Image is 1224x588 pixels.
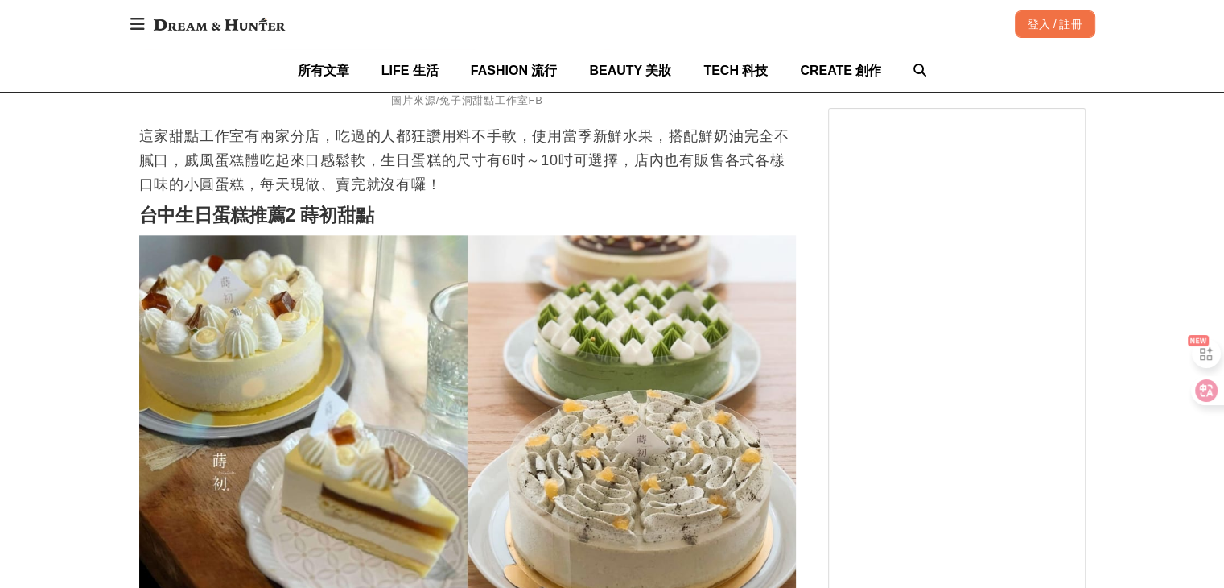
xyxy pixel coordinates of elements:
span: LIFE 生活 [381,64,439,77]
span: 所有文章 [298,64,349,77]
p: 這家甜點工作室有兩家分店，吃過的人都狂讚用料不手軟，使用當季新鮮水果，搭配鮮奶油完全不膩口，戚風蛋糕體吃起來口感鬆軟，生日蛋糕的尺寸有6吋～10吋可選擇，店內也有販售各式各樣口味的小圓蛋糕，每天... [139,124,796,197]
a: LIFE 生活 [381,49,439,92]
a: CREATE 創作 [800,49,881,92]
span: BEAUTY 美妝 [589,64,671,77]
div: 登入 / 註冊 [1015,10,1095,38]
span: 圖片來源/兔子洞甜點工作室FB [391,94,542,106]
span: TECH 科技 [703,64,768,77]
a: TECH 科技 [703,49,768,92]
a: FASHION 流行 [471,49,558,92]
a: BEAUTY 美妝 [589,49,671,92]
img: Dream & Hunter [146,10,293,39]
strong: 台中生日蛋糕推薦2 蒔初甜點 [139,205,374,226]
span: CREATE 創作 [800,64,881,77]
span: FASHION 流行 [471,64,558,77]
a: 所有文章 [298,49,349,92]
